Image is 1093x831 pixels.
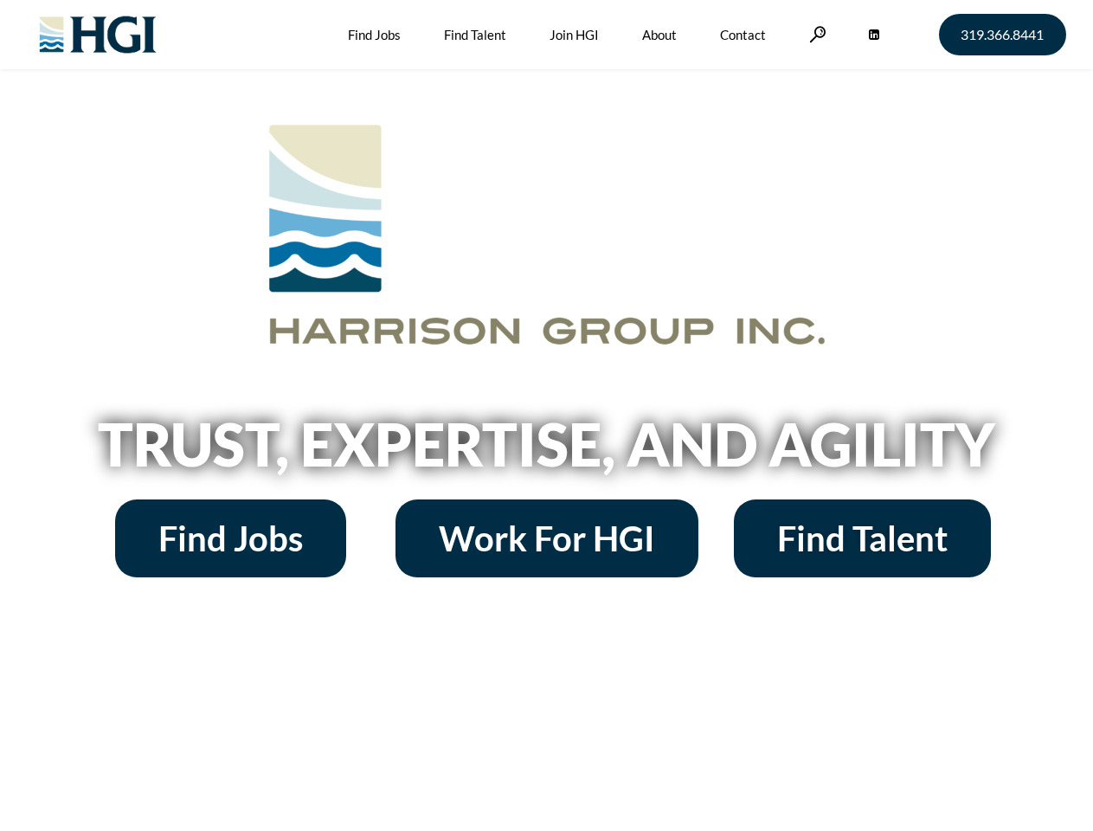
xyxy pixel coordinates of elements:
a: Search [809,26,826,42]
a: Find Jobs [115,499,346,577]
a: 319.366.8441 [939,14,1066,55]
span: Work For HGI [439,521,655,556]
a: Find Talent [734,499,991,577]
a: Work For HGI [395,499,698,577]
span: Find Jobs [158,521,303,556]
span: 319.366.8441 [961,28,1044,42]
span: Find Talent [777,521,948,556]
h2: Trust, Expertise, and Agility [54,415,1040,473]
